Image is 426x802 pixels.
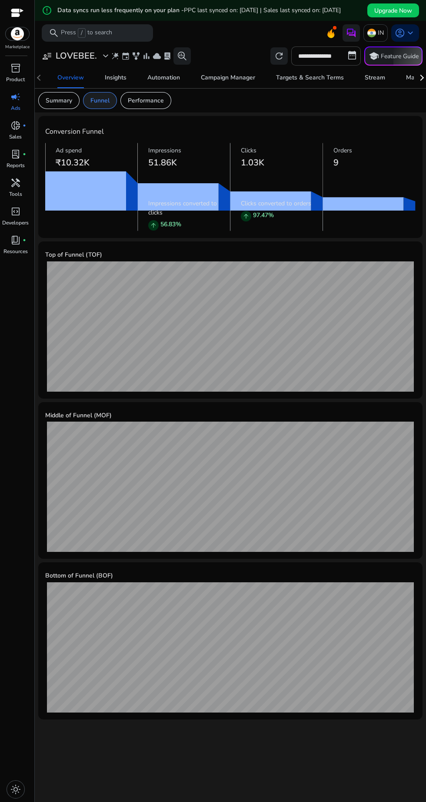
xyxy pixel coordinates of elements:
[268,211,274,219] span: %
[253,211,274,220] p: 97.47
[147,75,180,81] div: Automation
[100,51,111,61] span: expand_more
[56,51,97,61] h3: LOVEBEE.
[10,92,21,102] span: campaign
[105,75,126,81] div: Insights
[78,28,86,38] span: /
[176,220,181,228] span: %
[405,28,416,38] span: keyboard_arrow_down
[10,63,21,73] span: inventory_2
[57,75,84,81] div: Overview
[23,124,26,127] span: fiber_manual_record
[56,157,90,168] span: ₹10.32K
[163,52,172,60] span: lab_profile
[10,120,21,131] span: donut_small
[367,29,376,37] img: in.svg
[364,46,423,66] button: schoolFeature Guide
[7,162,25,169] p: Reports
[270,47,288,65] button: refresh
[45,251,416,259] h5: Top of Funnel (TOF)
[378,25,384,40] p: IN
[381,52,419,61] p: Feature Guide
[23,238,26,242] span: fiber_manual_record
[45,572,416,580] h5: Bottom of Funnel (BOF)
[241,157,264,168] span: 1.03K
[5,44,30,50] p: Marketplace
[132,52,140,60] span: family_history
[367,3,419,17] button: Upgrade Now
[45,126,416,137] h4: Conversion Funnel
[121,52,130,60] span: event
[45,412,416,419] h5: Middle of Funnel (MOF)
[243,213,250,220] span: arrow_upward
[23,152,26,156] span: fiber_manual_record
[153,52,161,60] span: cloud
[10,206,21,217] span: code_blocks
[10,178,21,188] span: handyman
[10,149,21,159] span: lab_profile
[148,146,230,155] p: Impressions
[46,96,72,105] p: Summary
[148,199,230,217] p: Impressions converted to clicks
[90,96,110,105] p: Funnel
[111,52,120,60] span: wand_stars
[374,6,412,15] span: Upgrade Now
[57,7,341,14] h5: Data syncs run less frequently on your plan -
[395,28,405,38] span: account_circle
[61,28,112,38] p: Press to search
[201,75,255,81] div: Campaign Manager
[173,47,191,65] button: search_insights
[333,157,339,168] span: 9
[3,248,28,255] p: Resources
[9,133,22,141] p: Sales
[128,96,164,105] p: Performance
[49,28,59,38] span: search
[369,51,379,61] span: school
[10,235,21,245] span: book_4
[10,784,21,795] span: light_mode
[2,219,29,227] p: Developers
[6,76,25,83] p: Product
[42,5,52,16] mat-icon: error_outline
[241,199,323,208] p: Clicks converted to orders
[274,51,284,61] span: refresh
[184,6,341,14] span: PPC last synced on: [DATE] | Sales last synced on: [DATE]
[177,51,187,61] span: search_insights
[241,146,323,155] p: Clicks
[142,52,151,60] span: bar_chart
[150,222,157,229] span: arrow_upward
[160,220,181,229] p: 56.83
[148,157,177,168] span: 51.86K
[365,75,385,81] div: Stream
[333,146,416,155] p: Orders
[56,146,138,155] p: Ad spend
[6,27,29,40] img: amazon.svg
[9,190,22,198] p: Tools
[276,75,344,81] div: Targets & Search Terms
[11,104,20,112] p: Ads
[42,51,52,61] span: user_attributes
